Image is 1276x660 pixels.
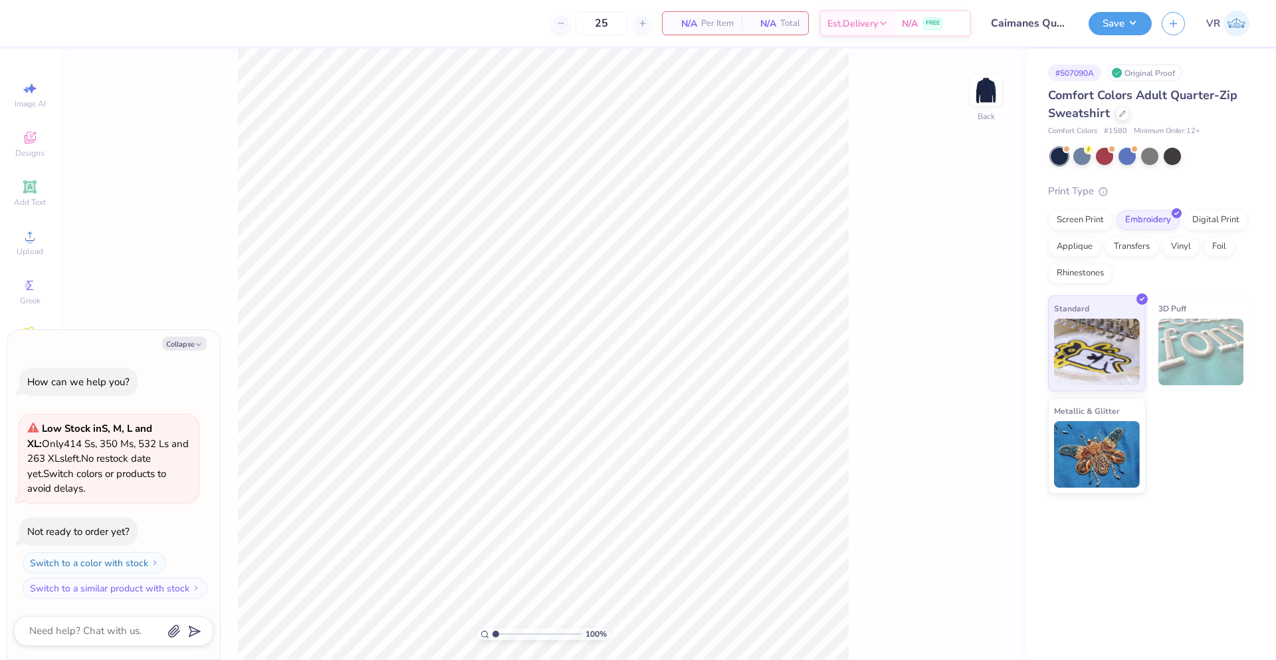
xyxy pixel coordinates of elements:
[14,197,46,208] span: Add Text
[1054,404,1120,418] span: Metallic & Glitter
[27,375,130,389] div: How can we help you?
[162,337,207,351] button: Collapse
[23,552,166,574] button: Switch to a color with stock
[1048,126,1097,137] span: Comfort Colors
[1158,319,1244,385] img: 3D Puff
[1204,237,1235,257] div: Foil
[17,246,43,257] span: Upload
[192,584,200,592] img: Switch to a similar product with stock
[978,110,995,122] div: Back
[1184,210,1248,230] div: Digital Print
[926,19,940,28] span: FREE
[671,17,697,31] span: N/A
[973,77,1000,104] img: Back
[750,17,776,31] span: N/A
[27,525,130,538] div: Not ready to order yet?
[1134,126,1200,137] span: Minimum Order: 12 +
[1048,184,1249,199] div: Print Type
[1223,11,1249,37] img: Vincent Roxas
[1162,237,1200,257] div: Vinyl
[576,11,627,35] input: – –
[27,422,189,495] span: Only 414 Ss, 350 Ms, 532 Ls and 263 XLs left. Switch colors or products to avoid delays.
[1048,87,1237,121] span: Comfort Colors Adult Quarter-Zip Sweatshirt
[1104,126,1127,137] span: # 1580
[27,452,151,480] span: No restock date yet.
[827,17,878,31] span: Est. Delivery
[585,628,607,640] span: 100 %
[1054,301,1089,315] span: Standard
[20,295,41,306] span: Greek
[1054,319,1140,385] img: Standard
[701,17,734,31] span: Per Item
[1048,65,1101,81] div: # 507090A
[1206,16,1220,31] span: VR
[151,559,159,567] img: Switch to a color with stock
[780,17,800,31] span: Total
[1206,11,1249,37] a: VR
[27,422,152,450] strong: Low Stock in S, M, L and XL :
[1048,237,1101,257] div: Applique
[1108,65,1182,81] div: Original Proof
[15,148,45,158] span: Designs
[1089,12,1152,35] button: Save
[1158,301,1186,315] span: 3D Puff
[1054,421,1140,488] img: Metallic & Glitter
[902,17,918,31] span: N/A
[981,10,1079,37] input: Untitled Design
[15,98,46,109] span: Image AI
[1048,263,1113,283] div: Rhinestones
[1105,237,1158,257] div: Transfers
[1048,210,1113,230] div: Screen Print
[23,577,207,599] button: Switch to a similar product with stock
[1116,210,1180,230] div: Embroidery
